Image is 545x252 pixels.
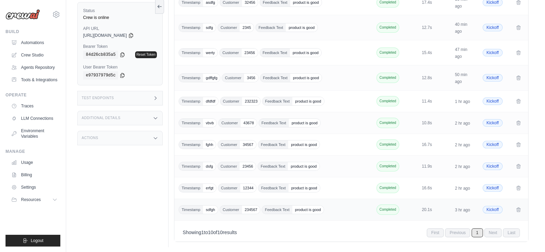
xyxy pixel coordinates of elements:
[422,75,447,81] div: 12.8s
[183,229,237,236] p: Showing to of results
[483,162,503,170] span: Kickoff
[203,206,218,214] span: sdfgh
[455,99,470,104] time: 1 hr ago
[6,29,60,34] div: Build
[8,74,60,85] a: Tools & Integrations
[218,184,240,192] span: Customer
[376,118,399,128] span: Completed
[455,72,467,84] time: 50 min ago
[258,162,288,170] span: Feedback Text
[179,184,203,192] span: Timestamp
[483,119,503,127] span: Kickoff
[483,184,503,192] span: Kickoff
[8,182,60,193] a: Settings
[8,37,60,48] a: Automations
[218,162,240,170] span: Customer
[288,140,320,149] span: product is good
[376,161,399,171] span: Completed
[483,97,503,105] span: Kickoff
[8,62,60,73] a: Agents Repository
[376,183,399,193] span: Completed
[422,142,447,147] div: 16.7s
[241,119,257,127] span: 43678
[242,206,260,214] span: 234567
[422,50,447,55] div: 15.4s
[174,223,528,241] nav: Pagination
[244,74,258,82] span: 3456
[203,97,218,105] span: dfdfdf
[376,139,399,150] span: Completed
[455,186,470,191] time: 2 hr ago
[203,74,220,82] span: gdffgfg
[220,206,242,214] span: Customer
[203,140,216,149] span: fghh
[422,120,447,126] div: 10.8s
[203,119,216,127] span: vbvb
[179,49,203,57] span: Timestamp
[455,208,470,212] time: 3 hr ago
[260,74,290,82] span: Feedback Text
[179,140,203,149] span: Timestamp
[203,49,218,57] span: werty
[83,44,157,49] label: Bearer Token
[289,119,320,127] span: product is good
[222,74,244,82] span: Customer
[427,228,444,237] span: First
[179,23,203,32] span: Timestamp
[240,23,253,32] span: 2345
[6,9,40,20] img: Logo
[289,184,320,192] span: product is good
[203,162,216,170] span: dsfg
[242,49,258,57] span: 23456
[242,97,260,105] span: 232323
[179,74,203,82] span: Timestamp
[422,207,447,212] div: 20.1s
[82,136,98,140] h3: Actions
[201,230,204,235] span: 1
[262,206,292,214] span: Feedback Text
[8,157,60,168] a: Usage
[422,25,447,30] div: 12.7s
[427,228,520,237] nav: Pagination
[179,162,203,170] span: Timestamp
[83,33,127,38] span: [URL][DOMAIN_NAME]
[376,73,399,83] span: Completed
[472,228,483,237] span: 1
[422,185,447,191] div: 16.6s
[455,143,470,147] time: 2 hr ago
[179,206,203,214] span: Timestamp
[240,140,256,149] span: 34567
[258,140,288,149] span: Feedback Text
[217,230,223,235] span: 10
[503,228,520,237] span: Last
[258,184,288,192] span: Feedback Text
[218,23,240,32] span: Customer
[422,164,447,169] div: 11.9s
[135,51,157,58] a: Reset Token
[6,149,60,154] div: Manage
[8,113,60,124] a: LLM Connections
[8,101,60,112] a: Traces
[376,204,399,215] span: Completed
[259,119,289,127] span: Feedback Text
[256,23,286,32] span: Feedback Text
[455,47,467,59] time: 47 min ago
[83,71,118,80] code: e97937979d5c
[292,206,324,214] span: product is good
[21,197,41,202] span: Resources
[203,23,216,32] span: sdfg
[290,49,321,57] span: product is good
[8,169,60,180] a: Billing
[483,74,503,82] span: Kickoff
[83,64,157,70] label: User Bearer Token
[286,23,317,32] span: product is good
[83,15,157,20] div: Crew is online
[208,230,213,235] span: 10
[8,125,60,142] a: Environment Variables
[483,49,503,56] span: Kickoff
[483,141,503,148] span: Kickoff
[31,238,43,243] span: Logout
[179,119,203,127] span: Timestamp
[455,121,470,126] time: 2 hr ago
[82,116,120,120] h3: Additional Details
